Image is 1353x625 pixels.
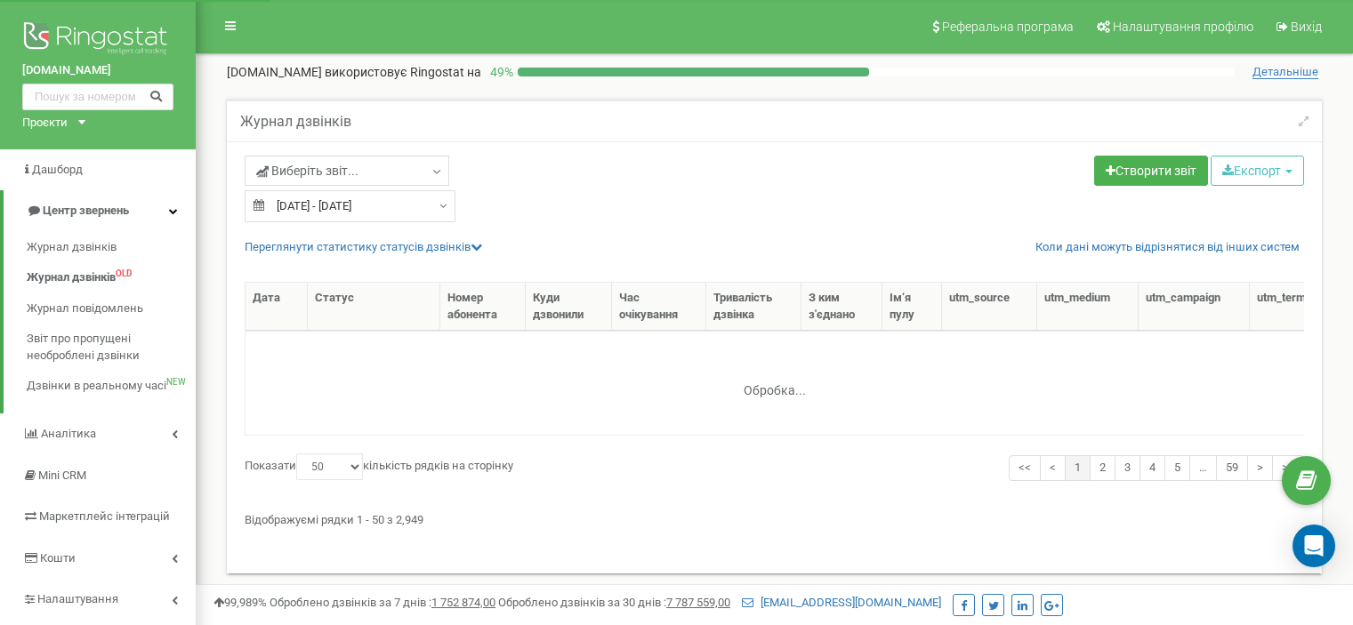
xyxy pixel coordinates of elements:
[431,596,495,609] u: 1 752 874,00
[27,262,196,293] a: Журнал дзвінківOLD
[1113,20,1253,34] span: Налаштування профілю
[612,283,706,331] th: Час очікування
[245,156,449,186] a: Виберіть звіт...
[27,239,117,256] span: Журнал дзвінків
[27,371,196,402] a: Дзвінки в реальному часіNEW
[1115,455,1140,481] a: 3
[27,331,187,364] span: Звіт про пропущені необроблені дзвінки
[1164,455,1190,481] a: 5
[801,283,882,331] th: З ким з'єднано
[227,63,481,81] p: [DOMAIN_NAME]
[246,283,308,331] th: Дата
[1250,283,1334,331] th: utm_tеrm
[1009,455,1041,481] a: <<
[1247,455,1273,481] a: >
[1291,20,1322,34] span: Вихід
[4,190,196,232] a: Центр звернень
[39,509,170,523] span: Маркетплейс інтеграцій
[296,453,363,480] select: Показатикількість рядків на сторінку
[440,283,526,331] th: Номер абонента
[27,378,166,395] span: Дзвінки в реальному часі
[22,115,68,132] div: Проєкти
[706,283,801,331] th: Тривалість дзвінка
[270,596,495,609] span: Оброблено дзвінків за 7 днів :
[325,65,481,79] span: використовує Ringostat на
[1140,455,1165,481] a: 4
[1040,455,1066,481] a: <
[256,162,358,180] span: Виберіть звіт...
[1139,283,1249,331] th: utm_cаmpaign
[38,469,86,482] span: Mini CRM
[240,114,351,130] h5: Журнал дзвінків
[27,232,196,263] a: Журнал дзвінків
[27,269,116,286] span: Журнал дзвінків
[22,18,173,62] img: Ringostat logo
[882,283,942,331] th: Ім‘я пулу
[1272,455,1304,481] a: >>
[666,596,730,609] u: 7 787 559,00
[1189,455,1217,481] a: …
[245,453,513,480] label: Показати кількість рядків на сторінку
[213,596,267,609] span: 99,989%
[1065,455,1091,481] a: 1
[41,427,96,440] span: Аналiтика
[43,204,129,217] span: Центр звернень
[1211,156,1304,186] button: Експорт
[526,283,612,331] th: Куди дзвонили
[481,63,518,81] p: 49 %
[1216,455,1248,481] a: 59
[1252,65,1318,79] span: Детальніше
[1037,283,1139,331] th: utm_mеdium
[742,596,941,609] a: [EMAIL_ADDRESS][DOMAIN_NAME]
[27,300,143,317] span: Журнал повідомлень
[37,592,118,605] span: Налаштування
[27,293,196,325] a: Журнал повідомлень
[1035,239,1300,256] a: Коли дані можуть відрізнятися вiд інших систем
[32,163,83,176] span: Дашборд
[942,20,1074,34] span: Реферальна програма
[1293,525,1335,567] div: Open Intercom Messenger
[1090,455,1115,481] a: 2
[245,240,482,253] a: Переглянути статистику статусів дзвінків
[308,283,440,331] th: Статус
[498,596,730,609] span: Оброблено дзвінків за 30 днів :
[942,283,1037,331] th: utm_sourcе
[1094,156,1208,186] a: Створити звіт
[245,505,1304,529] div: Відображуємі рядки 1 - 50 з 2,949
[27,324,196,371] a: Звіт про пропущені необроблені дзвінки
[22,84,173,110] input: Пошук за номером
[22,62,173,79] a: [DOMAIN_NAME]
[664,369,886,396] div: Обробка...
[40,551,76,565] span: Кошти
